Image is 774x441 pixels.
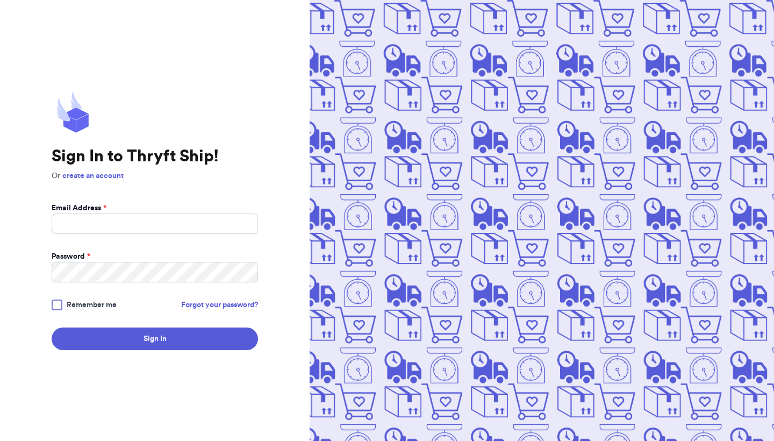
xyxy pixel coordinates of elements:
[62,172,124,180] a: create an account
[181,300,258,310] a: Forgot your password?
[67,300,117,310] span: Remember me
[52,170,258,181] p: Or
[52,251,90,262] label: Password
[52,147,258,166] h1: Sign In to Thryft Ship!
[52,203,106,214] label: Email Address
[52,328,258,350] button: Sign In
